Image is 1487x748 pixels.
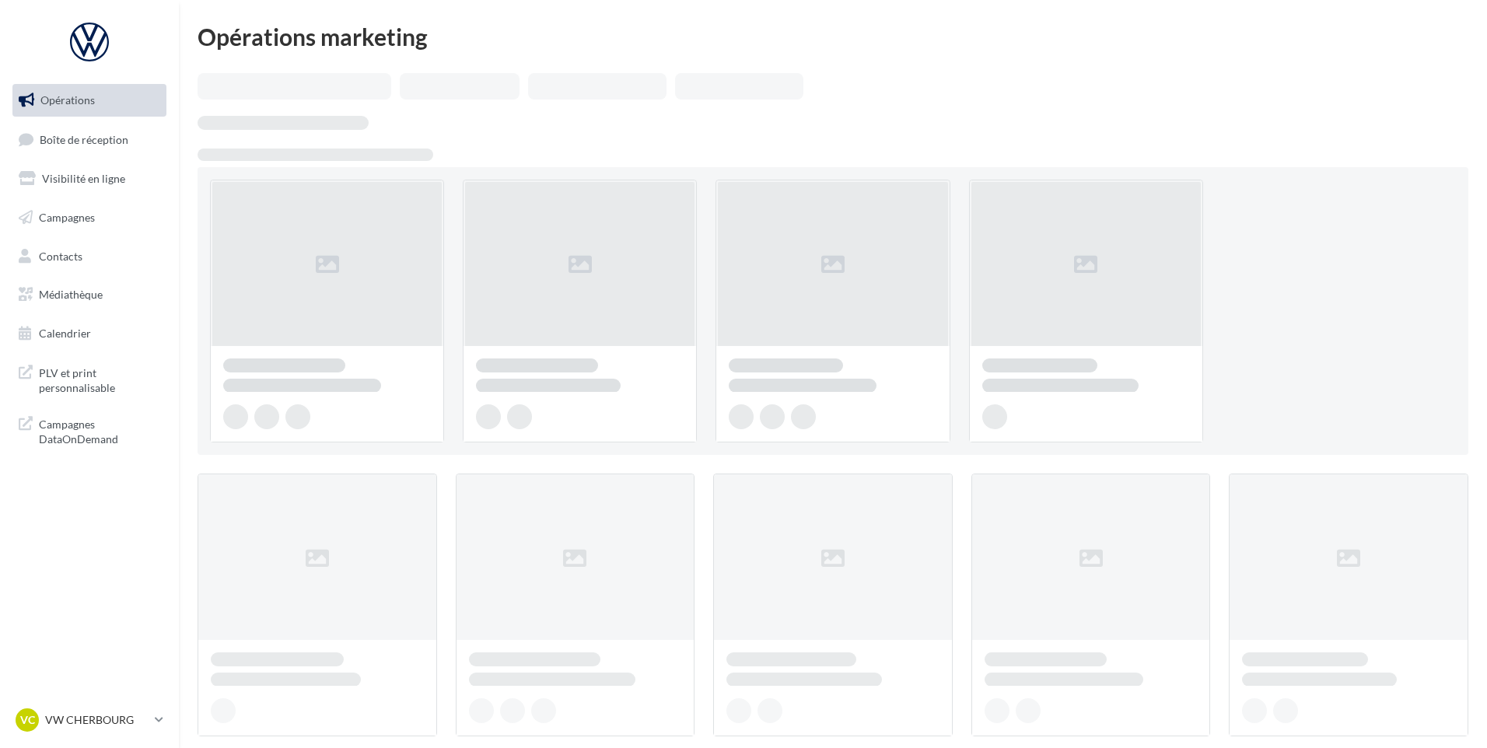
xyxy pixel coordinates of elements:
span: Boîte de réception [40,132,128,145]
span: Contacts [39,249,82,262]
span: Calendrier [39,327,91,340]
a: PLV et print personnalisable [9,356,170,402]
a: VC VW CHERBOURG [12,705,166,735]
a: Contacts [9,240,170,273]
span: PLV et print personnalisable [39,362,160,396]
a: Campagnes [9,201,170,234]
a: Calendrier [9,317,170,350]
a: Médiathèque [9,278,170,311]
span: Opérations [40,93,95,107]
span: Médiathèque [39,288,103,301]
a: Visibilité en ligne [9,163,170,195]
div: Opérations marketing [198,25,1468,48]
a: Opérations [9,84,170,117]
span: Campagnes DataOnDemand [39,414,160,447]
span: Campagnes [39,211,95,224]
p: VW CHERBOURG [45,712,149,728]
a: Campagnes DataOnDemand [9,407,170,453]
span: Visibilité en ligne [42,172,125,185]
span: VC [20,712,35,728]
a: Boîte de réception [9,123,170,156]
